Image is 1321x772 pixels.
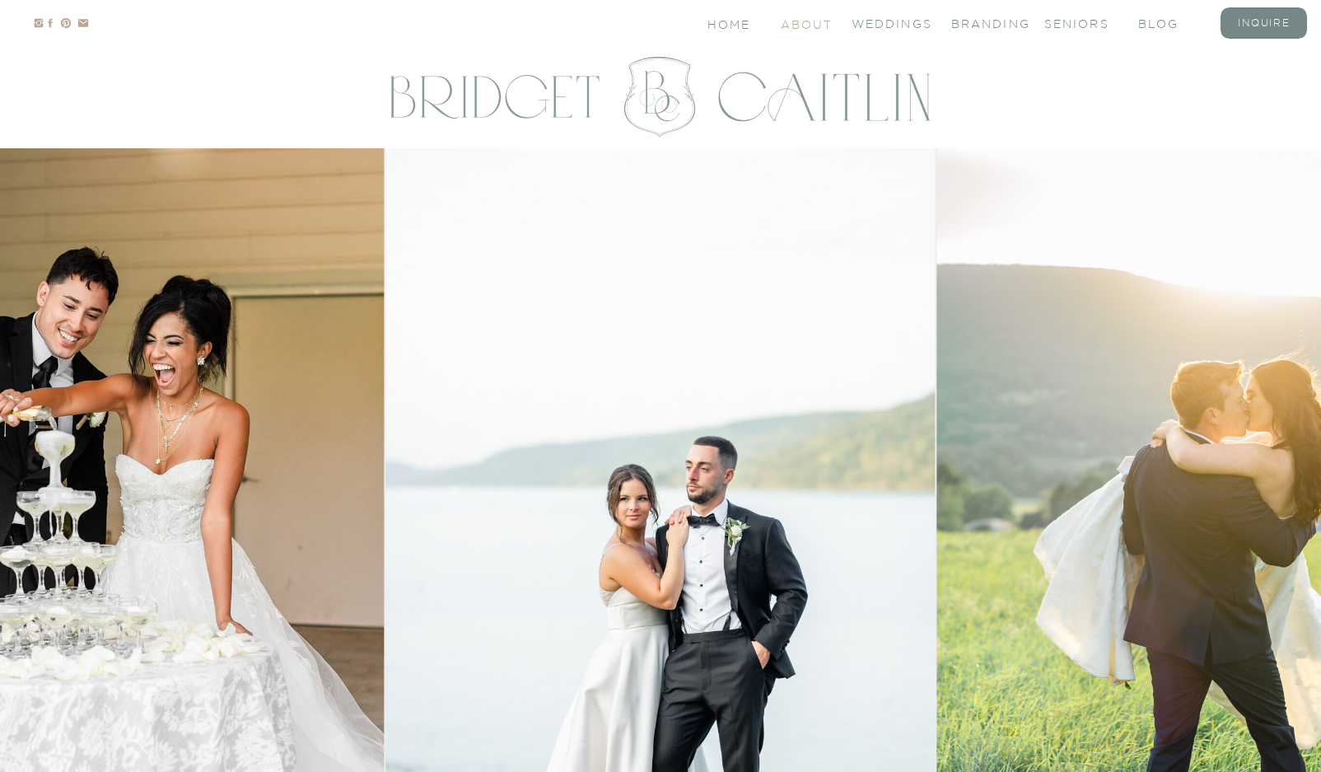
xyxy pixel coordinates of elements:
[951,16,1017,30] a: branding
[781,16,830,30] a: About
[1138,16,1204,30] a: blog
[852,16,917,30] a: Weddings
[1231,16,1297,30] a: inquire
[707,16,753,30] a: Home
[1044,16,1110,30] a: seniors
